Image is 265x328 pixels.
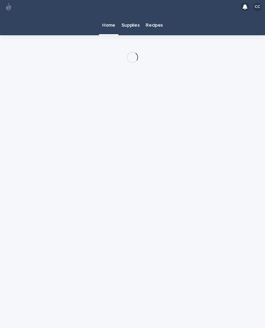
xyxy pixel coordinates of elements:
[253,3,262,11] div: CC
[102,14,115,28] p: Home
[118,14,143,35] a: Supplies
[121,14,140,28] p: Supplies
[143,14,166,35] a: Recipes
[146,14,163,28] p: Recipes
[4,2,13,11] img: 80hjoBaRqlyywVK24fQd
[99,14,118,34] a: Home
